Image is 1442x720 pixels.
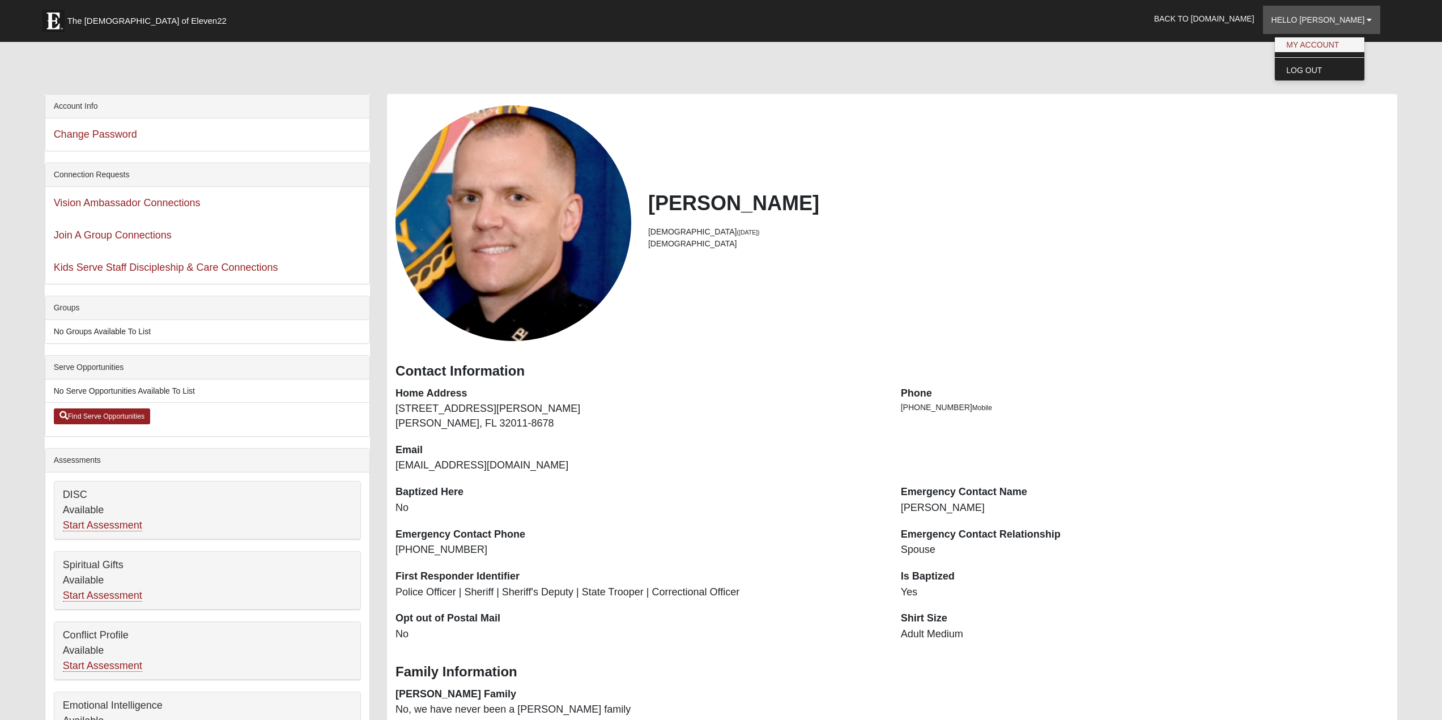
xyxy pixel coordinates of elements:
[395,627,884,642] dd: No
[1275,63,1364,78] a: Log Out
[67,15,227,27] span: The [DEMOGRAPHIC_DATA] of Eleven22
[395,687,884,702] dt: [PERSON_NAME] Family
[648,238,1389,250] li: [DEMOGRAPHIC_DATA]
[54,482,360,539] div: DISC Available
[901,627,1389,642] dd: Adult Medium
[395,585,884,600] dd: Police Officer | Sheriff | Sheriff's Deputy | State Trooper | Correctional Officer
[54,129,137,140] a: Change Password
[54,622,360,680] div: Conflict Profile Available
[648,226,1389,238] li: [DEMOGRAPHIC_DATA]
[648,191,1389,215] h2: [PERSON_NAME]
[395,664,1389,680] h3: Family Information
[45,449,369,472] div: Assessments
[395,363,1389,380] h3: Contact Information
[972,404,992,412] span: Mobile
[395,105,631,341] a: View Fullsize Photo
[901,527,1389,542] dt: Emergency Contact Relationship
[1146,5,1263,33] a: Back to [DOMAIN_NAME]
[45,95,369,118] div: Account Info
[395,501,884,515] dd: No
[36,4,263,32] a: The [DEMOGRAPHIC_DATA] of Eleven22
[395,485,884,500] dt: Baptized Here
[395,458,884,473] dd: [EMAIL_ADDRESS][DOMAIN_NAME]
[901,585,1389,600] dd: Yes
[737,229,760,236] small: ([DATE])
[54,262,278,273] a: Kids Serve Staff Discipleship & Care Connections
[395,443,884,458] dt: Email
[395,611,884,626] dt: Opt out of Postal Mail
[42,10,65,32] img: Eleven22 logo
[45,356,369,380] div: Serve Opportunities
[395,702,884,717] dd: No, we have never been a [PERSON_NAME] family
[1271,15,1365,24] span: Hello [PERSON_NAME]
[63,590,142,602] a: Start Assessment
[395,402,884,431] dd: [STREET_ADDRESS][PERSON_NAME] [PERSON_NAME], FL 32011-8678
[45,380,369,403] li: No Serve Opportunities Available To List
[63,660,142,672] a: Start Assessment
[901,485,1389,500] dt: Emergency Contact Name
[54,408,151,424] a: Find Serve Opportunities
[395,569,884,584] dt: First Responder Identifier
[54,552,360,610] div: Spiritual Gifts Available
[901,543,1389,557] dd: Spouse
[395,527,884,542] dt: Emergency Contact Phone
[901,386,1389,401] dt: Phone
[901,402,1389,414] li: [PHONE_NUMBER]
[901,501,1389,515] dd: [PERSON_NAME]
[1263,6,1381,34] a: Hello [PERSON_NAME]
[54,229,172,241] a: Join A Group Connections
[54,197,201,208] a: Vision Ambassador Connections
[395,386,884,401] dt: Home Address
[63,519,142,531] a: Start Assessment
[901,569,1389,584] dt: Is Baptized
[45,296,369,320] div: Groups
[395,543,884,557] dd: [PHONE_NUMBER]
[45,163,369,187] div: Connection Requests
[45,320,369,343] li: No Groups Available To List
[901,611,1389,626] dt: Shirt Size
[1275,37,1364,52] a: My Account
